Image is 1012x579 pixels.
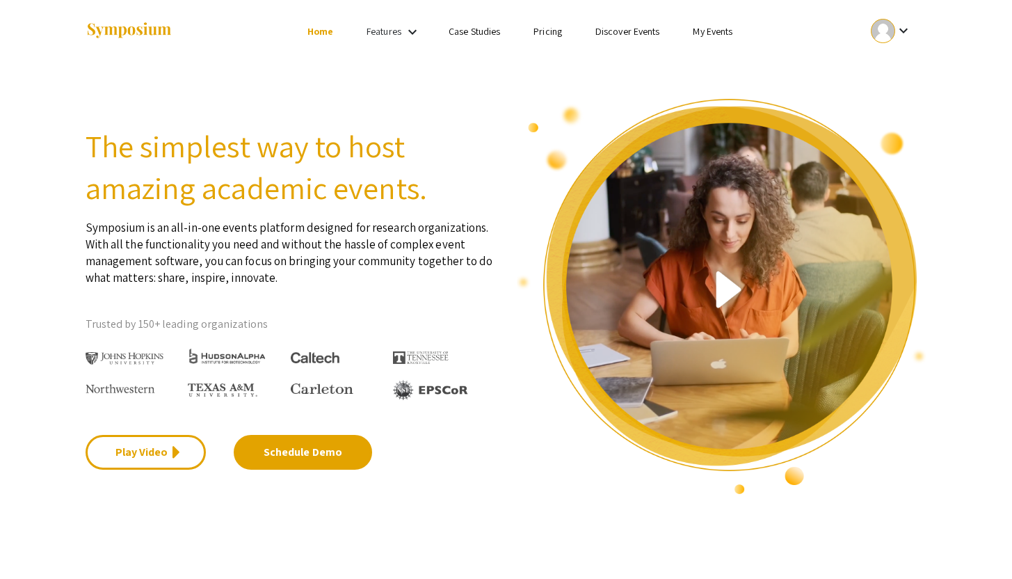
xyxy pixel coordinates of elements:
[86,435,206,470] a: Play Video
[86,314,496,335] p: Trusted by 150+ leading organizations
[291,352,339,364] img: Caltech
[307,25,333,38] a: Home
[367,25,401,38] a: Features
[234,435,372,470] a: Schedule Demo
[393,351,449,364] img: The University of Tennessee
[404,24,421,40] mat-icon: Expand Features list
[86,352,164,365] img: Johns Hopkins University
[517,97,927,495] img: video overview of Symposium
[86,22,172,40] img: Symposium by ForagerOne
[86,384,155,392] img: Northwestern
[449,25,500,38] a: Case Studies
[533,25,562,38] a: Pricing
[86,125,496,209] h2: The simplest way to host amazing academic events.
[188,383,257,397] img: Texas A&M University
[291,383,353,395] img: Carleton
[595,25,660,38] a: Discover Events
[86,209,496,286] p: Symposium is an all-in-one events platform designed for research organizations. With all the func...
[10,516,59,569] iframe: Chat
[856,15,926,47] button: Expand account dropdown
[188,348,266,364] img: HudsonAlpha
[693,25,732,38] a: My Events
[393,380,469,400] img: EPSCOR
[895,22,912,39] mat-icon: Expand account dropdown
